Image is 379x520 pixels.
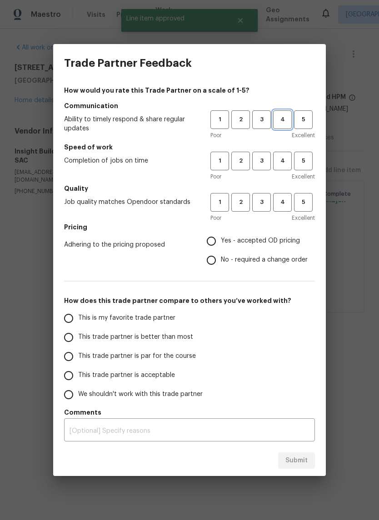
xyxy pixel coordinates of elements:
span: Excellent [292,172,315,181]
span: 5 [295,197,312,208]
span: 4 [274,156,291,166]
button: 2 [231,152,250,170]
button: 4 [273,152,292,170]
span: 4 [274,197,291,208]
h3: Trade Partner Feedback [64,57,192,69]
span: Excellent [292,213,315,223]
span: Poor [210,131,221,140]
h5: Pricing [64,223,315,232]
span: Ability to timely respond & share regular updates [64,115,196,133]
span: 1 [211,114,228,125]
span: 2 [232,114,249,125]
button: 1 [210,152,229,170]
span: This trade partner is acceptable [78,371,175,380]
button: 3 [252,110,271,129]
span: 1 [211,156,228,166]
span: Completion of jobs on time [64,156,196,165]
h5: Comments [64,408,315,417]
button: 5 [294,110,313,129]
button: 3 [252,152,271,170]
button: 1 [210,110,229,129]
button: 5 [294,193,313,212]
span: This trade partner is par for the course [78,352,196,361]
button: 2 [231,193,250,212]
button: 5 [294,152,313,170]
button: 4 [273,110,292,129]
div: How does this trade partner compare to others you’ve worked with? [64,309,315,404]
span: 3 [253,156,270,166]
div: Pricing [207,232,315,270]
span: 3 [253,197,270,208]
h4: How would you rate this Trade Partner on a scale of 1-5? [64,86,315,95]
span: 5 [295,156,312,166]
button: 3 [252,193,271,212]
span: 2 [232,156,249,166]
span: Adhering to the pricing proposed [64,240,192,249]
button: 1 [210,193,229,212]
span: 4 [274,114,291,125]
h5: Speed of work [64,143,315,152]
span: No - required a change order [221,255,308,265]
span: Poor [210,172,221,181]
span: Yes - accepted OD pricing [221,236,300,246]
span: This is my favorite trade partner [78,313,175,323]
span: Excellent [292,131,315,140]
span: Job quality matches Opendoor standards [64,198,196,207]
h5: Quality [64,184,315,193]
span: 3 [253,114,270,125]
span: 5 [295,114,312,125]
span: 2 [232,197,249,208]
span: 1 [211,197,228,208]
button: 2 [231,110,250,129]
span: We shouldn't work with this trade partner [78,390,203,399]
span: This trade partner is better than most [78,332,193,342]
h5: Communication [64,101,315,110]
span: Poor [210,213,221,223]
button: 4 [273,193,292,212]
h5: How does this trade partner compare to others you’ve worked with? [64,296,315,305]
